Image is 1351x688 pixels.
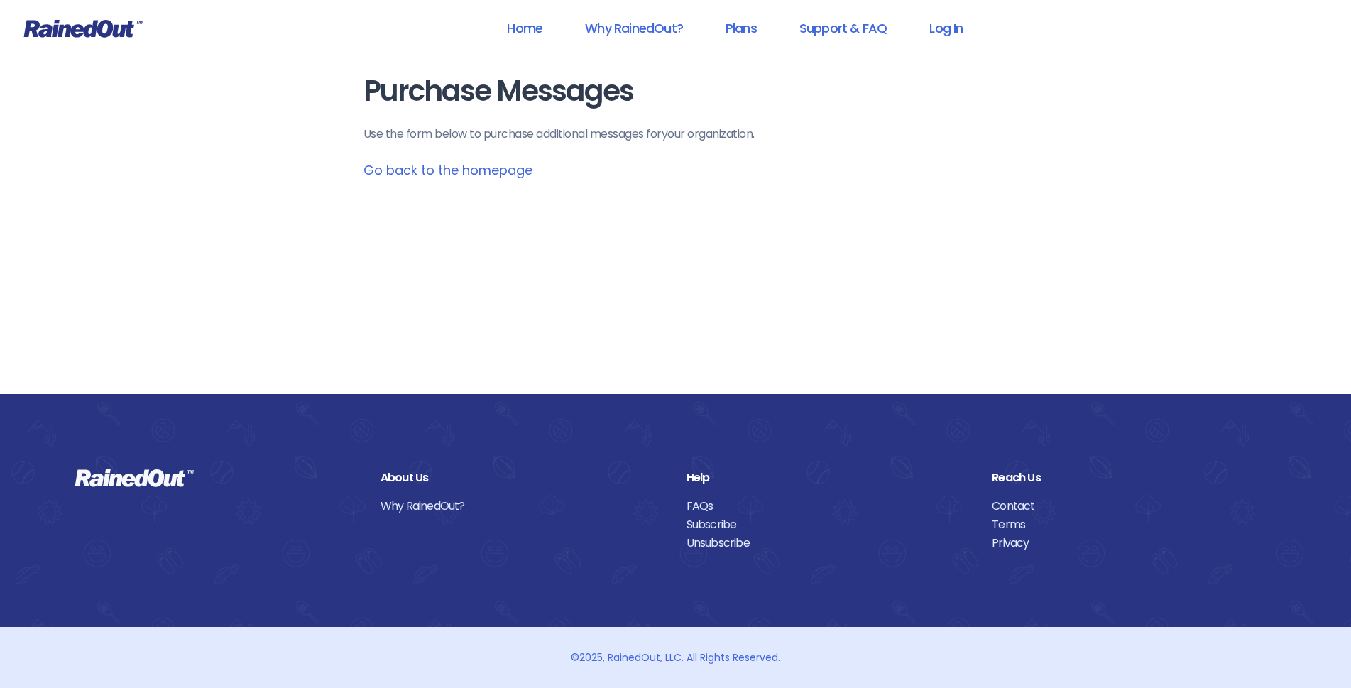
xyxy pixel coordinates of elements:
a: FAQs [687,497,971,515]
p: Use the form below to purchase additional messages for your organization . [363,126,988,143]
a: Why RainedOut? [381,497,665,515]
a: Log In [911,12,981,44]
div: Help [687,469,971,487]
a: Contact [992,497,1276,515]
h1: Purchase Messages [363,75,988,107]
a: Go back to the homepage [363,161,532,179]
a: Privacy [992,534,1276,552]
a: Subscribe [687,515,971,534]
a: Terms [992,515,1276,534]
div: About Us [381,469,665,487]
a: Plans [707,12,775,44]
a: Home [488,12,561,44]
a: Support & FAQ [781,12,905,44]
div: Reach Us [992,469,1276,487]
a: Why RainedOut? [567,12,701,44]
a: Unsubscribe [687,534,971,552]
